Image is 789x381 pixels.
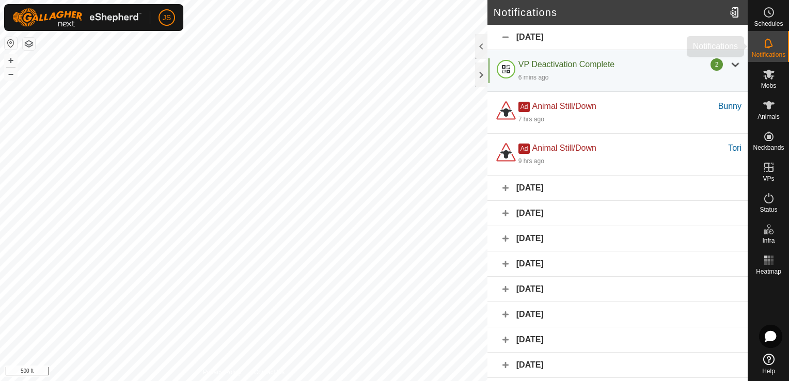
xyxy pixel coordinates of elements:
span: Animals [758,114,780,120]
a: Help [748,350,789,378]
div: Bunny [718,100,741,113]
span: VPs [763,176,774,182]
span: Schedules [754,21,783,27]
button: – [5,68,17,80]
div: [DATE] [487,277,748,302]
img: Gallagher Logo [12,8,141,27]
span: Ad [518,144,530,154]
div: 6 mins ago [518,73,549,82]
div: [DATE] [487,25,748,50]
a: Privacy Policy [203,368,242,377]
span: Status [760,207,777,213]
span: Notifications [752,52,785,58]
span: VP Deactivation Complete [518,60,614,69]
div: 2 [711,58,723,71]
button: + [5,54,17,67]
div: [DATE] [487,327,748,353]
span: Heatmap [756,268,781,275]
span: Neckbands [753,145,784,151]
button: Map Layers [23,38,35,50]
div: 7 hrs ago [518,115,544,124]
span: Help [762,368,775,374]
span: Ad [518,102,530,112]
div: 9 hrs ago [518,156,544,166]
div: [DATE] [487,251,748,277]
div: Tori [728,142,741,154]
div: [DATE] [487,226,748,251]
a: Contact Us [254,368,285,377]
div: [DATE] [487,353,748,378]
span: Animal Still/Down [532,102,596,110]
span: Infra [762,237,775,244]
button: Reset Map [5,37,17,50]
div: [DATE] [487,176,748,201]
span: Animal Still/Down [532,144,596,152]
div: [DATE] [487,302,748,327]
div: [DATE] [487,201,748,226]
span: JS [163,12,171,23]
span: Mobs [761,83,776,89]
h2: Notifications [494,6,725,19]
